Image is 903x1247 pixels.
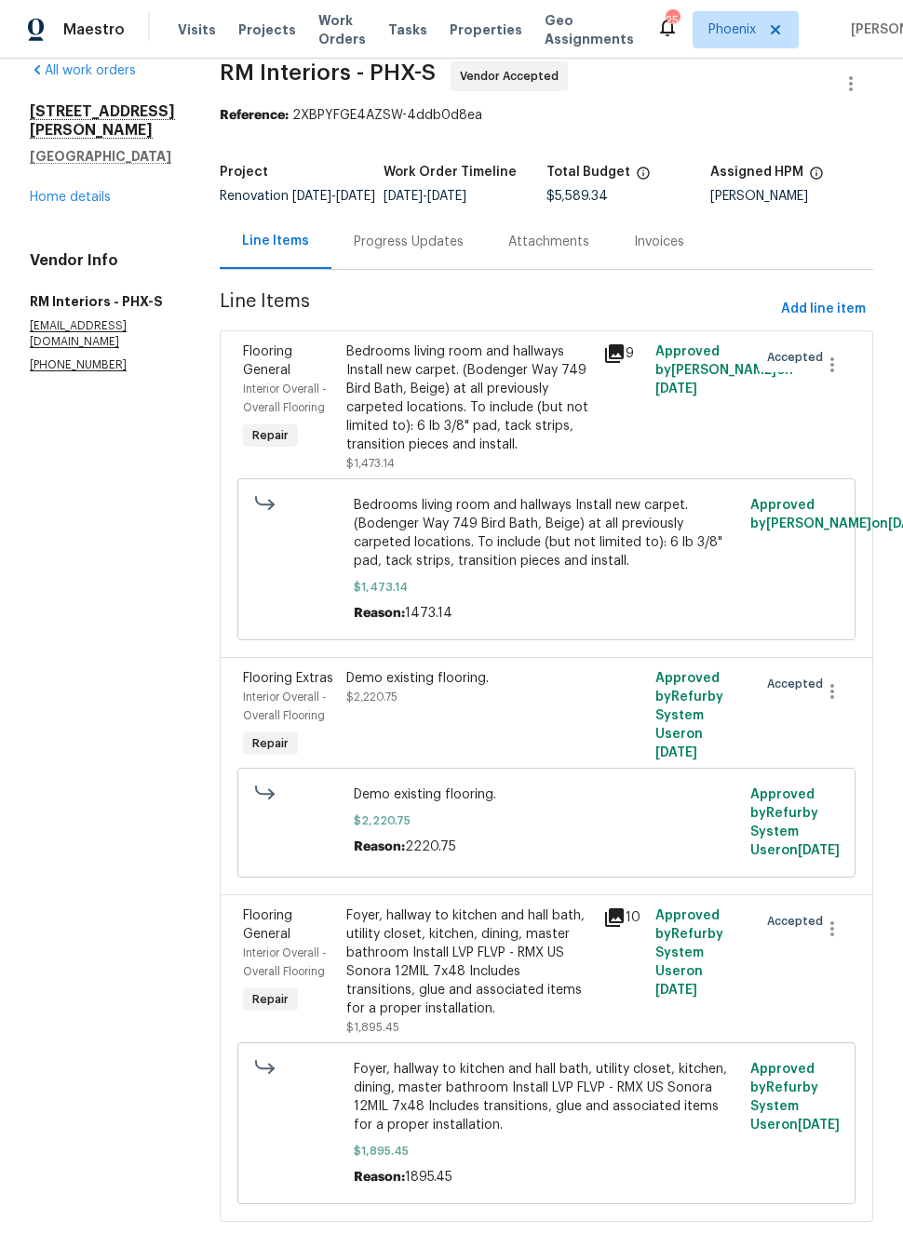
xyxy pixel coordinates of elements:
[220,106,873,125] div: 2XBPYFGE4AZSW-4ddb0d8ea
[384,190,423,203] span: [DATE]
[655,382,697,396] span: [DATE]
[242,232,309,250] div: Line Items
[292,190,331,203] span: [DATE]
[767,348,830,367] span: Accepted
[354,233,464,251] div: Progress Updates
[354,840,405,853] span: Reason:
[546,190,608,203] span: $5,589.34
[708,20,756,39] span: Phoenix
[655,746,697,759] span: [DATE]
[666,11,679,30] div: 25
[245,734,296,753] span: Repair
[767,675,830,693] span: Accepted
[655,672,723,759] span: Approved by Refurby System User on
[30,64,136,77] a: All work orders
[767,912,830,931] span: Accepted
[354,1060,738,1134] span: Foyer, hallway to kitchen and hall bath, utility closet, kitchen, dining, master bathroom Install...
[318,11,366,48] span: Work Orders
[336,190,375,203] span: [DATE]
[354,811,738,830] span: $2,220.75
[774,292,873,327] button: Add line item
[508,233,589,251] div: Attachments
[238,20,296,39] span: Projects
[545,11,634,48] span: Geo Assignments
[603,342,643,365] div: 9
[220,292,774,327] span: Line Items
[30,292,175,311] h5: RM Interiors - PHX-S
[220,166,268,179] h5: Project
[30,251,175,270] h4: Vendor Info
[354,1171,405,1184] span: Reason:
[460,67,566,86] span: Vendor Accepted
[346,669,593,688] div: Demo existing flooring.
[243,345,292,377] span: Flooring General
[750,788,840,857] span: Approved by Refurby System User on
[220,190,375,203] span: Renovation
[809,166,824,190] span: The hpm assigned to this work order.
[243,947,327,977] span: Interior Overall - Overall Flooring
[781,298,866,321] span: Add line item
[354,578,738,597] span: $1,473.14
[655,984,697,997] span: [DATE]
[63,20,125,39] span: Maestro
[30,191,111,204] a: Home details
[220,61,436,84] span: RM Interiors - PHX-S
[245,426,296,445] span: Repair
[798,1119,840,1132] span: [DATE]
[405,607,452,620] span: 1473.14
[292,190,375,203] span: -
[603,906,643,929] div: 10
[710,166,803,179] h5: Assigned HPM
[243,909,292,941] span: Flooring General
[450,20,522,39] span: Properties
[354,496,738,570] span: Bedrooms living room and hallways Install new carpet. (Bodenger Way 749 Bird Bath, Beige) at all ...
[388,23,427,36] span: Tasks
[346,458,395,469] span: $1,473.14
[798,844,840,857] span: [DATE]
[750,1063,840,1132] span: Approved by Refurby System User on
[405,1171,452,1184] span: 1895.45
[245,990,296,1009] span: Repair
[636,166,651,190] span: The total cost of line items that have been proposed by Opendoor. This sum includes line items th...
[346,342,593,454] div: Bedrooms living room and hallways Install new carpet. (Bodenger Way 749 Bird Bath, Beige) at all ...
[546,166,630,179] h5: Total Budget
[178,20,216,39] span: Visits
[346,906,593,1018] div: Foyer, hallway to kitchen and hall bath, utility closet, kitchen, dining, master bathroom Install...
[710,190,874,203] div: [PERSON_NAME]
[655,909,723,997] span: Approved by Refurby System User on
[354,1142,738,1160] span: $1,895.45
[427,190,466,203] span: [DATE]
[243,672,333,685] span: Flooring Extras
[354,607,405,620] span: Reason:
[634,233,684,251] div: Invoices
[405,840,456,853] span: 2220.75
[384,166,517,179] h5: Work Order Timeline
[655,345,793,396] span: Approved by [PERSON_NAME] on
[346,1022,399,1033] span: $1,895.45
[220,109,289,122] b: Reference:
[243,383,327,413] span: Interior Overall - Overall Flooring
[243,691,327,721] span: Interior Overall - Overall Flooring
[384,190,466,203] span: -
[346,691,398,703] span: $2,220.75
[354,785,738,804] span: Demo existing flooring.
